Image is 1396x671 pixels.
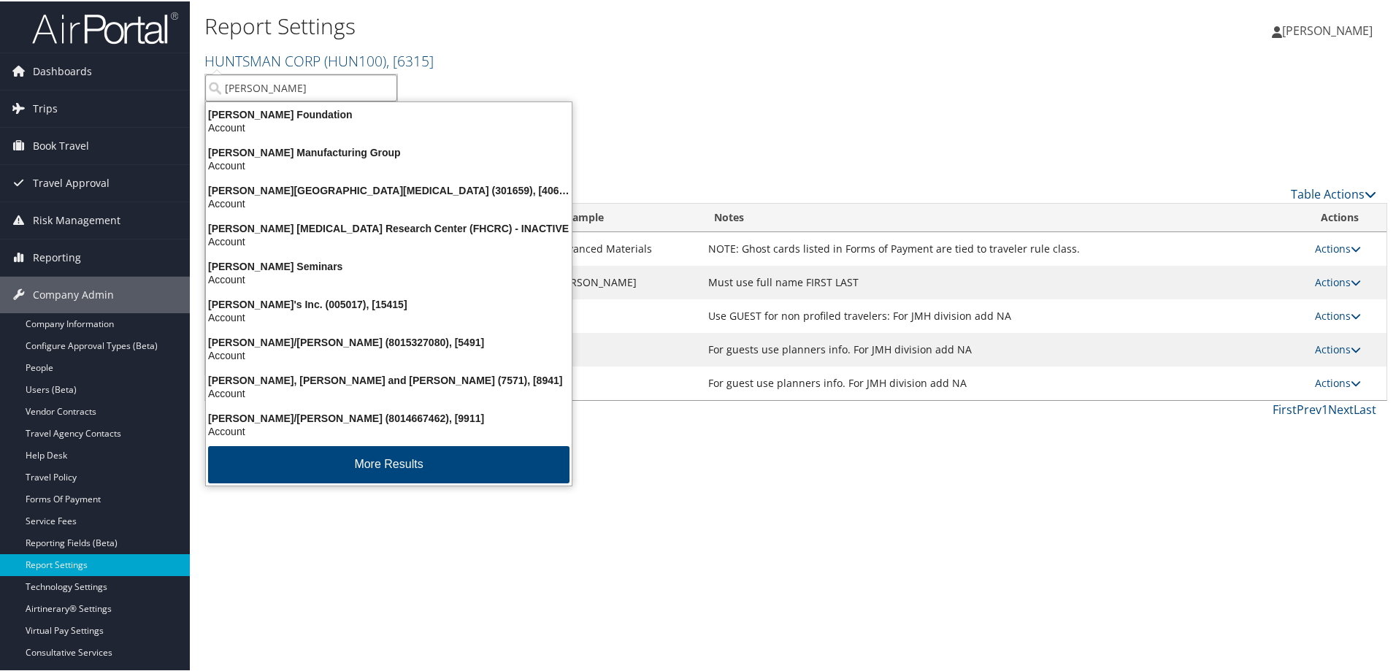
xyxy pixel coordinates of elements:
div: Account [197,423,580,437]
td: For guest use planners info. For JMH division add NA [701,365,1308,399]
div: Account [197,348,580,361]
span: ( HUN100 ) [324,50,386,69]
div: Account [197,386,580,399]
th: Notes [701,202,1308,231]
span: Dashboards [33,52,92,88]
td: [PERSON_NAME] [548,264,701,298]
button: More Results [208,445,569,482]
td: For guests use planners info. For JMH division add NA [701,331,1308,365]
a: 1 [1322,400,1328,416]
div: [PERSON_NAME]/[PERSON_NAME] (8014667462), [9911] [197,410,580,423]
h1: Report Settings [204,9,993,40]
img: airportal-logo.png [32,9,178,44]
a: Prev [1297,400,1322,416]
a: Table Actions [1291,185,1376,201]
a: Actions [1315,341,1361,355]
td: NOTE: Ghost cards listed in Forms of Payment are tied to traveler rule class. [701,231,1308,264]
td: Advanced Materials [548,231,701,264]
div: [PERSON_NAME] Seminars [197,258,580,272]
div: [PERSON_NAME][GEOGRAPHIC_DATA][MEDICAL_DATA] (301659), [40671] [197,183,580,196]
div: Account [197,234,580,247]
span: , [ 6315 ] [386,50,434,69]
div: [PERSON_NAME]/[PERSON_NAME] (8015327080), [5491] [197,334,580,348]
span: Reporting [33,238,81,275]
a: Actions [1315,274,1361,288]
td: Use GUEST for non profiled travelers: For JMH division add NA [701,298,1308,331]
div: Account [197,120,580,133]
span: [PERSON_NAME] [1282,21,1373,37]
a: Actions [1315,307,1361,321]
span: Book Travel [33,126,89,163]
a: First [1273,400,1297,416]
span: Trips [33,89,58,126]
div: Account [197,158,580,171]
div: Account [197,310,580,323]
td: Must use full name FIRST LAST [701,264,1308,298]
div: [PERSON_NAME] Manufacturing Group [197,145,580,158]
a: [PERSON_NAME] [1272,7,1387,51]
div: [PERSON_NAME] [MEDICAL_DATA] Research Center (FHCRC) - INACTIVE [197,221,580,234]
span: Risk Management [33,201,120,237]
span: Travel Approval [33,164,110,200]
div: [PERSON_NAME]'s Inc. (005017), [15415] [197,296,580,310]
a: Last [1354,400,1376,416]
div: Account [197,272,580,285]
input: Search Accounts [205,73,397,100]
span: Company Admin [33,275,114,312]
div: [PERSON_NAME], [PERSON_NAME] and [PERSON_NAME] (7571), [8941] [197,372,580,386]
a: Next [1328,400,1354,416]
th: Example [548,202,701,231]
a: Actions [1315,240,1361,254]
a: HUNTSMAN CORP [204,50,434,69]
div: [PERSON_NAME] Foundation [197,107,580,120]
div: Account [197,196,580,209]
th: Actions [1308,202,1387,231]
a: Actions [1315,375,1361,388]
